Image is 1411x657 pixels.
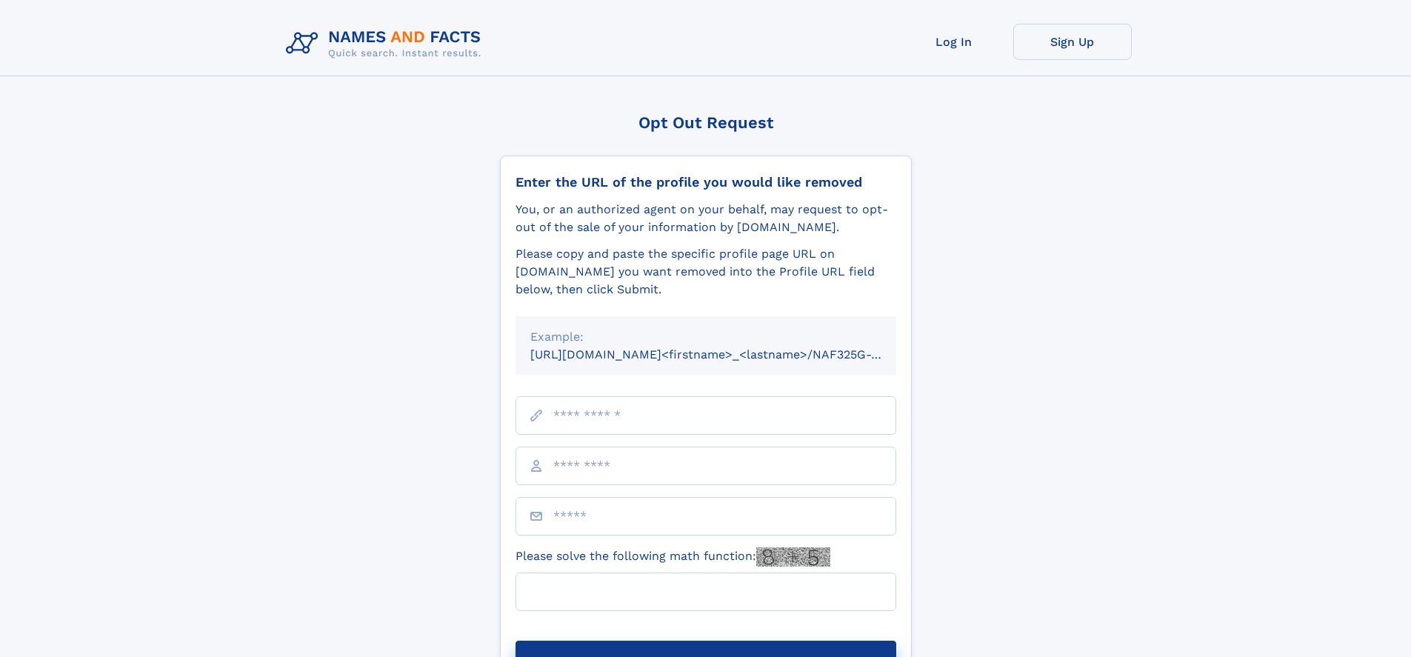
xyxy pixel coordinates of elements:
[895,24,1013,60] a: Log In
[500,113,912,132] div: Opt Out Request
[516,547,830,567] label: Please solve the following math function:
[516,245,896,299] div: Please copy and paste the specific profile page URL on [DOMAIN_NAME] you want removed into the Pr...
[530,347,924,361] small: [URL][DOMAIN_NAME]<firstname>_<lastname>/NAF325G-xxxxxxxx
[516,201,896,236] div: You, or an authorized agent on your behalf, may request to opt-out of the sale of your informatio...
[530,328,881,346] div: Example:
[516,174,896,190] div: Enter the URL of the profile you would like removed
[280,24,493,64] img: Logo Names and Facts
[1013,24,1132,60] a: Sign Up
